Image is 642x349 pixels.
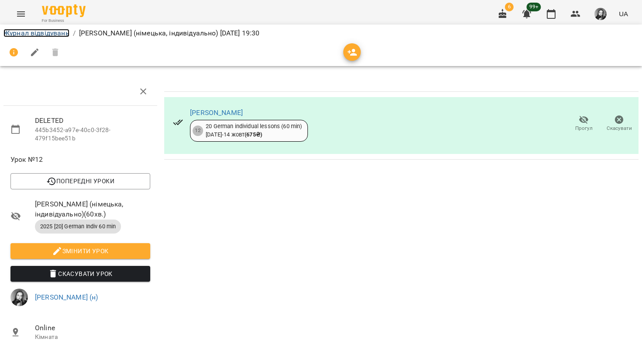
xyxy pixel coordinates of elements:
[3,28,639,38] nav: breadcrumb
[575,125,593,132] span: Прогул
[505,3,514,11] span: 6
[35,293,98,301] a: [PERSON_NAME] (н)
[615,6,632,22] button: UA
[35,199,150,220] span: [PERSON_NAME] (німецька, індивідуально) ( 60 хв. )
[35,333,150,342] p: Кімната
[10,289,28,306] img: 9e1ebfc99129897ddd1a9bdba1aceea8.jpg
[245,131,262,138] b: ( 675 ₴ )
[35,323,150,333] span: Online
[17,176,143,186] span: Попередні уроки
[10,243,150,259] button: Змінити урок
[35,223,121,230] span: 2025 [20] German Indiv 60 min
[35,115,150,126] span: DELETED
[10,173,150,189] button: Попередні уроки
[17,246,143,256] span: Змінити урок
[594,8,607,20] img: 9e1ebfc99129897ddd1a9bdba1aceea8.jpg
[10,154,150,165] span: Урок №12
[607,125,632,132] span: Скасувати
[79,28,260,38] p: [PERSON_NAME] (німецька, індивідуально) [DATE] 19:30
[193,126,203,136] div: 12
[10,266,150,282] button: Скасувати Урок
[527,3,541,11] span: 99+
[10,3,31,24] button: Menu
[3,29,69,37] a: Журнал відвідувань
[73,28,76,38] li: /
[190,108,243,117] a: [PERSON_NAME]
[206,122,302,139] div: 20 German individual lessons (60 min) [DATE] - 14 жовт
[42,4,86,17] img: Voopty Logo
[601,112,637,136] button: Скасувати
[42,18,86,24] span: For Business
[619,9,628,18] span: UA
[566,112,601,136] button: Прогул
[17,269,143,279] span: Скасувати Урок
[35,126,150,143] p: 445b3452-a97e-40c0-3f28-479f15bee51b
